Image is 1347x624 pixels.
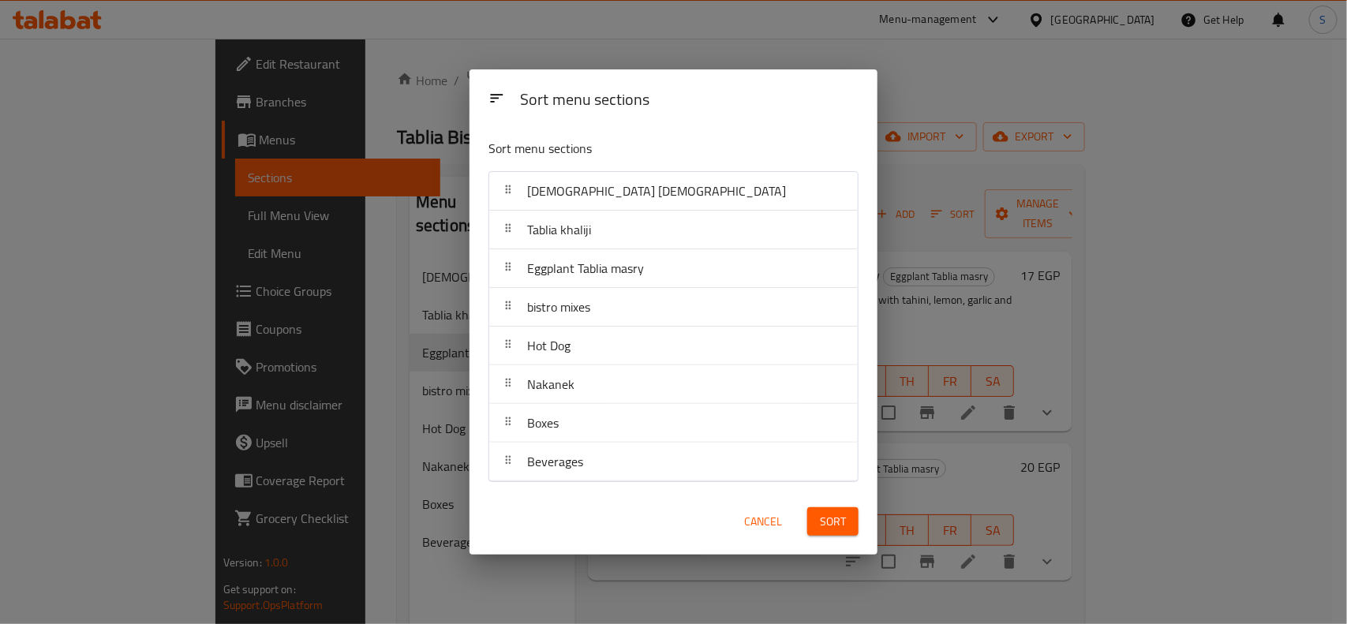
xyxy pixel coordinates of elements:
div: Eggplant Tablia masry [489,249,858,288]
span: bistro mixes [527,295,590,319]
p: Sort menu sections [488,139,782,159]
div: Sort menu sections [514,83,865,118]
span: Cancel [744,512,782,532]
button: Sort [807,507,859,536]
span: Boxes [527,411,559,435]
button: Cancel [738,507,788,536]
div: Nakanek [489,365,858,404]
span: Beverages [527,450,583,473]
div: bistro mixes [489,288,858,327]
span: Eggplant Tablia masry [527,256,644,280]
div: Tablia khaliji [489,211,858,249]
span: Tablia khaliji [527,218,591,241]
span: [DEMOGRAPHIC_DATA] [DEMOGRAPHIC_DATA] [527,179,786,203]
div: Boxes [489,404,858,443]
span: Sort [820,512,846,532]
div: Hot Dog [489,327,858,365]
div: [DEMOGRAPHIC_DATA] [DEMOGRAPHIC_DATA] [489,172,858,211]
div: Beverages [489,443,858,481]
span: Nakanek [527,372,574,396]
span: Hot Dog [527,334,571,357]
